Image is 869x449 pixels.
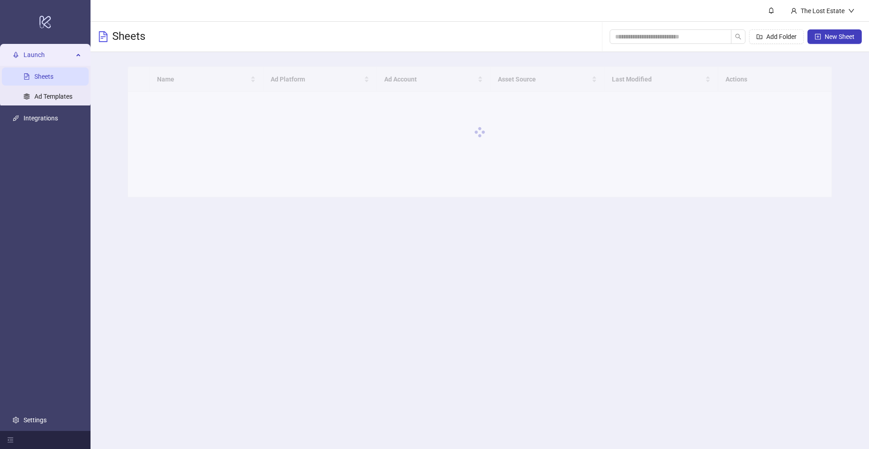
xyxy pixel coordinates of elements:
[13,52,19,58] span: rocket
[735,33,741,40] span: search
[768,7,774,14] span: bell
[34,93,72,100] a: Ad Templates
[815,33,821,40] span: plus-square
[7,437,14,443] span: menu-fold
[791,8,797,14] span: user
[825,33,855,40] span: New Sheet
[24,115,58,122] a: Integrations
[98,31,109,42] span: file-text
[24,416,47,424] a: Settings
[848,8,855,14] span: down
[749,29,804,44] button: Add Folder
[797,6,848,16] div: The Lost Estate
[112,29,145,44] h3: Sheets
[34,73,53,80] a: Sheets
[756,33,763,40] span: folder-add
[807,29,862,44] button: New Sheet
[766,33,797,40] span: Add Folder
[24,46,73,64] span: Launch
